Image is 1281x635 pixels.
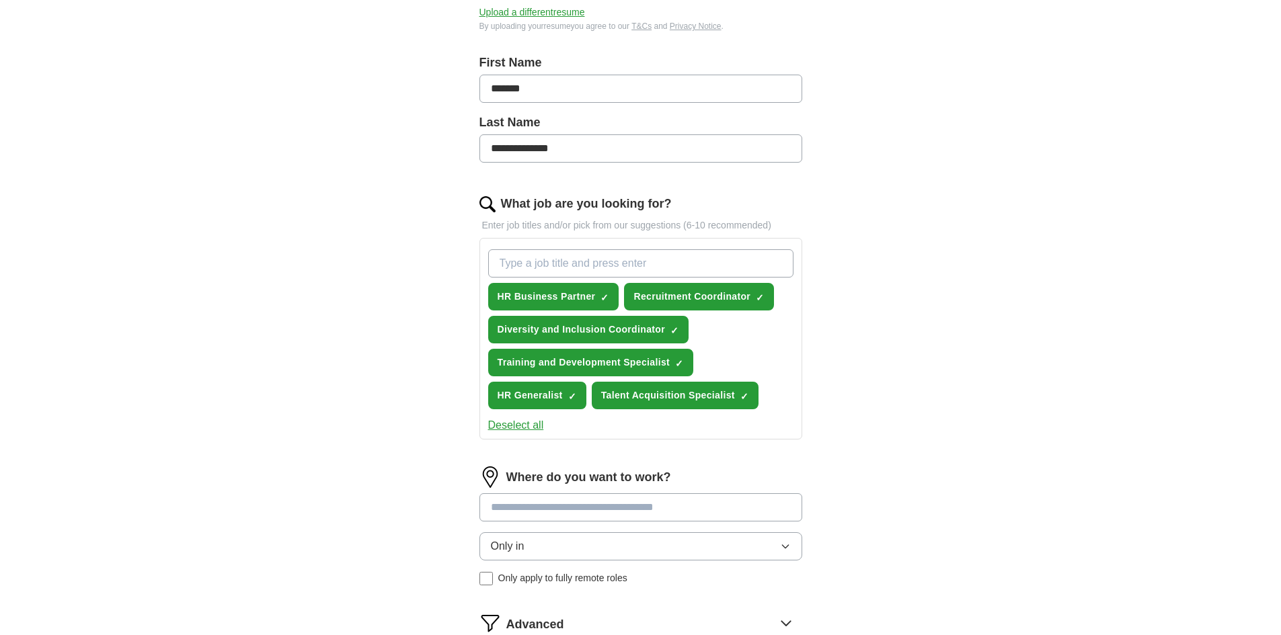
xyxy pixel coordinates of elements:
a: Privacy Notice [670,22,722,31]
button: Training and Development Specialist✓ [488,349,694,376]
span: ✓ [675,358,683,369]
span: ✓ [756,292,764,303]
button: Deselect all [488,417,544,433]
span: Recruitment Coordinator [633,290,750,304]
button: HR Business Partner✓ [488,283,619,310]
span: ✓ [600,292,609,303]
span: Talent Acquisition Specialist [601,388,735,403]
div: By uploading your resume you agree to our and . [479,20,802,32]
img: location.png [479,466,501,488]
input: Only apply to fully remote roles [479,572,493,585]
input: Type a job title and press enter [488,249,793,278]
label: Where do you want to work? [506,468,671,486]
button: Recruitment Coordinator✓ [624,283,774,310]
button: Diversity and Inclusion Coordinator✓ [488,316,689,343]
span: ✓ [740,391,748,402]
span: ✓ [568,391,576,402]
span: Diversity and Inclusion Coordinator [498,323,666,337]
label: First Name [479,54,802,72]
span: Advanced [506,616,564,634]
span: Only apply to fully remote roles [498,571,627,585]
button: Talent Acquisition Specialist✓ [592,382,759,409]
button: Only in [479,532,802,560]
span: Only in [491,538,525,554]
label: Last Name [479,114,802,132]
label: What job are you looking for? [501,195,672,213]
span: Training and Development Specialist [498,355,670,370]
button: HR Generalist✓ [488,382,586,409]
span: HR Generalist [498,388,563,403]
span: HR Business Partner [498,290,596,304]
span: ✓ [670,325,678,336]
a: T&Cs [631,22,652,31]
button: Upload a differentresume [479,5,585,19]
img: filter [479,612,501,634]
img: search.png [479,196,496,212]
p: Enter job titles and/or pick from our suggestions (6-10 recommended) [479,218,802,232]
